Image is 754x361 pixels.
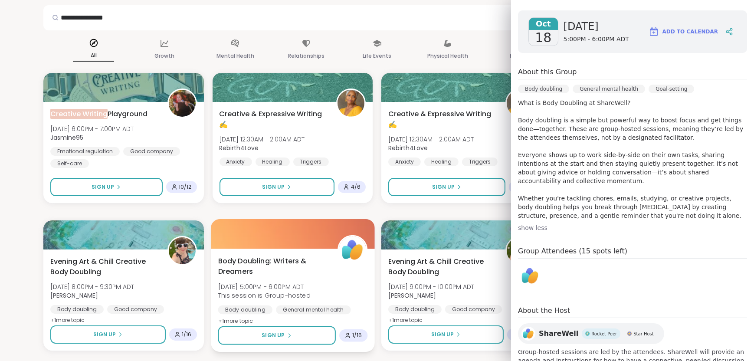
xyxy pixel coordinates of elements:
p: Growth [154,51,174,61]
img: ShareWell [519,265,541,287]
p: Physical Health [427,51,468,61]
div: Healing [256,158,290,166]
span: 1 / 16 [182,331,192,338]
div: General mental health [276,305,351,314]
b: [PERSON_NAME] [388,291,436,300]
span: Sign Up [92,183,114,191]
span: Star Host [633,331,653,337]
button: Add to Calendar [645,21,722,42]
button: Sign Up [50,178,163,196]
img: Adrienne_QueenOfTheDawn [169,237,196,264]
span: 18 [535,30,551,46]
button: Sign Up [220,178,335,196]
span: [DATE] 6:00PM - 7:00PM ADT [50,125,134,133]
span: Sign Up [262,183,285,191]
span: Rocket Peer [591,331,617,337]
span: Oct [529,18,558,30]
div: Triggers [293,158,329,166]
img: Rebirth4Love [507,90,534,117]
img: ShareWell [338,236,366,264]
p: All [73,50,114,62]
button: Sign Up [388,325,504,344]
span: Evening Art & Chill Creative Body Doubling [50,256,158,277]
img: ShareWell [521,327,535,341]
div: General mental health [573,85,645,93]
img: Rocket Peer [585,331,590,336]
div: Good company [123,147,180,156]
div: Goal-setting [649,85,694,93]
div: Body doubling [50,305,104,314]
div: Emotional regulation [50,147,120,156]
b: [PERSON_NAME] [50,291,98,300]
span: Sign Up [262,331,285,339]
span: Playground [50,109,148,119]
span: [DATE] 12:30AM - 2:00AM ADT [388,135,474,144]
p: Mental Health [216,51,254,61]
span: ShareWell [539,328,578,339]
img: Adrienne_QueenOfTheDawn [507,237,534,264]
img: ShareWell Logomark [649,26,659,37]
h4: About the Host [518,305,747,318]
a: ShareWell [518,264,542,288]
img: Rebirth4Love [338,90,364,117]
div: show less [518,223,747,232]
span: [DATE] 9:00PM - 10:00PM ADT [388,282,474,291]
b: Rebirth4Love [388,144,428,152]
span: Sign Up [431,331,454,338]
div: Body doubling [218,305,272,314]
div: Good company [445,305,502,314]
span: [DATE] 12:30AM - 2:00AM ADT [220,135,305,144]
b: Jasmine95 [50,133,83,142]
p: Family [510,51,528,61]
span: 10 / 12 [179,184,192,190]
div: Body doubling [388,305,442,314]
div: Self-care [50,159,89,168]
span: 4 / 6 [351,184,361,190]
span: Evening Art & Chill Creative Body Doubling [388,256,496,277]
span: Sign Up [93,331,116,338]
h4: Group Attendees (15 spots left) [518,246,747,259]
img: Star Host [627,331,632,336]
p: Relationships [288,51,325,61]
span: Add to Calendar [662,28,718,36]
b: Rebirth4Love [220,144,259,152]
span: [DATE] 5:00PM - 6:00PM ADT [218,282,310,291]
div: Good company [107,305,164,314]
span: 5:00PM - 6:00PM ADT [564,35,629,44]
a: ShareWellShareWellRocket PeerRocket PeerStar HostStar Host [518,323,664,344]
button: Sign Up [388,178,505,196]
span: [DATE] [564,20,629,33]
span: [DATE] 8:00PM - 9:30PM ADT [50,282,134,291]
span: Creative Writing [50,109,108,119]
span: This session is Group-hosted [218,291,310,300]
span: Creative & Expressive Writing ✍️ [388,109,496,130]
button: Sign Up [218,326,335,345]
h4: About this Group [518,67,577,77]
span: Sign Up [432,183,455,191]
p: What is Body Doubling at ShareWell? Body doubling is a simple but powerful way to boost focus and... [518,98,747,220]
button: Sign Up [50,325,166,344]
div: Anxiety [388,158,421,166]
img: Jasmine95 [169,90,196,117]
div: Anxiety [220,158,252,166]
div: Healing [424,158,459,166]
span: Creative & Expressive Writing ✍️ [220,109,327,130]
span: Body Doubling: Writers & Dreamers [218,256,327,277]
span: 1 / 16 [352,332,362,339]
div: Triggers [462,158,498,166]
div: Body doubling [518,85,569,93]
p: Life Events [363,51,391,61]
